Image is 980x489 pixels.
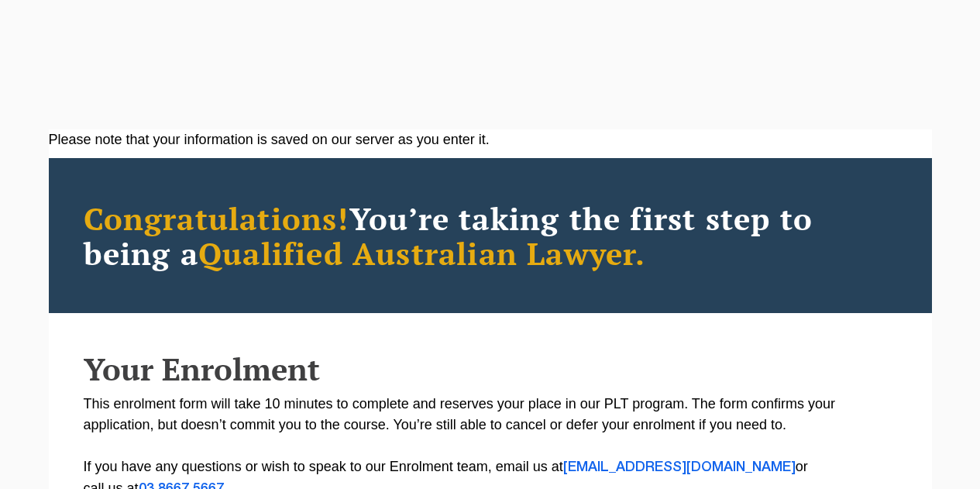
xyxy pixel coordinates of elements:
span: Congratulations! [84,198,349,239]
h2: You’re taking the first step to being a [84,201,897,270]
a: [EMAIL_ADDRESS][DOMAIN_NAME] [563,461,796,474]
h2: Your Enrolment [84,352,897,386]
span: Qualified Australian Lawyer. [198,232,646,274]
div: Please note that your information is saved on our server as you enter it. [49,129,932,150]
